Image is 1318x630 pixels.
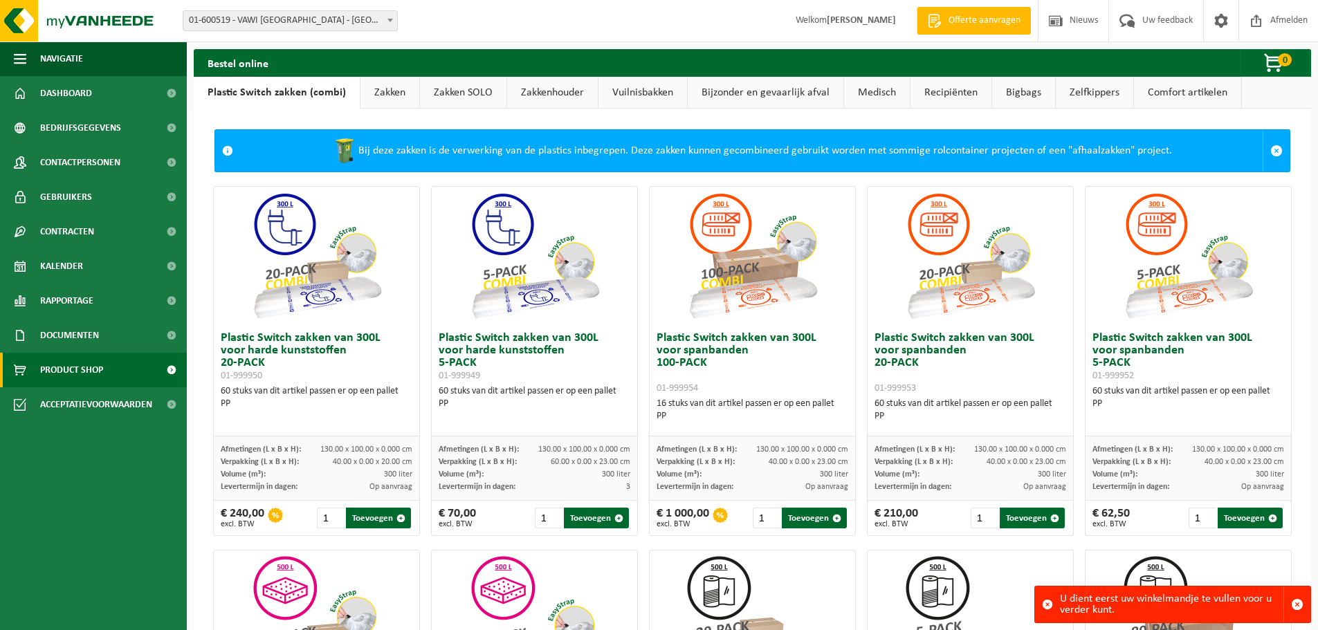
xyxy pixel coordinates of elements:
span: 01-999954 [657,383,698,393]
span: 01-999949 [439,371,480,381]
span: Offerte aanvragen [945,14,1024,28]
span: excl. BTW [875,520,918,528]
input: 1 [1189,508,1217,528]
input: 1 [971,508,999,528]
a: Plastic Switch zakken (combi) [194,77,360,109]
span: 130.00 x 100.00 x 0.000 cm [756,445,848,454]
span: 300 liter [1256,470,1284,479]
img: 01-999949 [466,187,604,325]
span: Verpakking (L x B x H): [875,458,953,466]
span: excl. BTW [439,520,476,528]
span: Verpakking (L x B x H): [221,458,299,466]
div: € 240,00 [221,508,264,528]
a: Medisch [844,77,910,109]
span: Verpakking (L x B x H): [439,458,517,466]
a: Sluit melding [1263,130,1290,172]
span: Levertermijn in dagen: [875,483,951,491]
span: Contracten [40,214,94,249]
span: Bedrijfsgegevens [40,111,121,145]
div: € 62,50 [1092,508,1130,528]
button: Toevoegen [346,508,411,528]
a: Bijzonder en gevaarlijk afval [688,77,843,109]
span: 01-999950 [221,371,262,381]
span: Documenten [40,318,99,353]
span: excl. BTW [657,520,709,528]
button: Toevoegen [1218,508,1283,528]
span: Dashboard [40,76,92,111]
a: Zakken SOLO [420,77,506,109]
span: 300 liter [384,470,412,479]
button: 0 [1241,49,1310,77]
span: 40.00 x 0.00 x 23.00 cm [987,458,1066,466]
div: € 1 000,00 [657,508,709,528]
a: Zakkenhouder [507,77,598,109]
span: 130.00 x 100.00 x 0.000 cm [538,445,630,454]
a: Comfort artikelen [1134,77,1241,109]
div: 60 stuks van dit artikel passen er op een pallet [221,385,412,410]
button: Toevoegen [1000,508,1065,528]
span: Rapportage [40,284,93,318]
span: Gebruikers [40,180,92,214]
span: Levertermijn in dagen: [439,483,515,491]
span: 130.00 x 100.00 x 0.000 cm [974,445,1066,454]
span: Afmetingen (L x B x H): [1092,445,1173,454]
span: 40.00 x 0.00 x 23.00 cm [769,458,848,466]
h3: Plastic Switch zakken van 300L voor spanbanden 20-PACK [875,332,1066,394]
span: Acceptatievoorwaarden [40,387,152,422]
div: 60 stuks van dit artikel passen er op een pallet [1092,385,1284,410]
span: Contactpersonen [40,145,120,180]
div: 60 stuks van dit artikel passen er op een pallet [875,398,1066,423]
div: PP [221,398,412,410]
span: Navigatie [40,41,83,76]
button: Toevoegen [782,508,847,528]
a: Zakken [360,77,419,109]
div: 60 stuks van dit artikel passen er op een pallet [439,385,630,410]
span: excl. BTW [221,520,264,528]
span: Levertermijn in dagen: [657,483,733,491]
a: Zelfkippers [1056,77,1133,109]
div: PP [1092,398,1284,410]
div: € 70,00 [439,508,476,528]
span: Afmetingen (L x B x H): [439,445,519,454]
span: Volume (m³): [657,470,702,479]
strong: [PERSON_NAME] [827,15,896,26]
div: Bij deze zakken is de verwerking van de plastics inbegrepen. Deze zakken kunnen gecombineerd gebr... [240,130,1263,172]
h2: Bestel online [194,49,282,76]
a: Bigbags [992,77,1055,109]
img: WB-0240-HPE-GN-50.png [331,137,358,165]
img: 01-999950 [248,187,386,325]
span: Volume (m³): [875,470,919,479]
div: PP [439,398,630,410]
div: PP [657,410,848,423]
h3: Plastic Switch zakken van 300L voor harde kunststoffen 5-PACK [439,332,630,382]
div: PP [875,410,1066,423]
span: Volume (m³): [221,470,266,479]
span: Verpakking (L x B x H): [657,458,735,466]
span: 40.00 x 0.00 x 20.00 cm [333,458,412,466]
span: Afmetingen (L x B x H): [221,445,301,454]
img: 01-999952 [1119,187,1258,325]
div: U dient eerst uw winkelmandje te vullen voor u verder kunt. [1060,586,1283,622]
span: 300 liter [602,470,630,479]
div: 16 stuks van dit artikel passen er op een pallet [657,398,848,423]
span: Op aanvraag [1023,483,1066,491]
img: 01-999953 [901,187,1040,325]
span: 01-600519 - VAWI NV - ANTWERPEN [183,10,398,31]
span: Levertermijn in dagen: [221,483,298,491]
span: Op aanvraag [1241,483,1284,491]
span: 40.00 x 0.00 x 23.00 cm [1205,458,1284,466]
span: Afmetingen (L x B x H): [657,445,737,454]
span: 130.00 x 100.00 x 0.000 cm [320,445,412,454]
h3: Plastic Switch zakken van 300L voor spanbanden 5-PACK [1092,332,1284,382]
span: 01-999953 [875,383,916,393]
input: 1 [535,508,563,528]
span: 0 [1278,53,1292,66]
span: 01-600519 - VAWI NV - ANTWERPEN [183,11,397,30]
span: Afmetingen (L x B x H): [875,445,955,454]
img: 01-999954 [684,187,822,325]
span: Volume (m³): [439,470,484,479]
span: 130.00 x 100.00 x 0.000 cm [1192,445,1284,454]
h3: Plastic Switch zakken van 300L voor harde kunststoffen 20-PACK [221,332,412,382]
span: 3 [626,483,630,491]
span: 60.00 x 0.00 x 23.00 cm [551,458,630,466]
